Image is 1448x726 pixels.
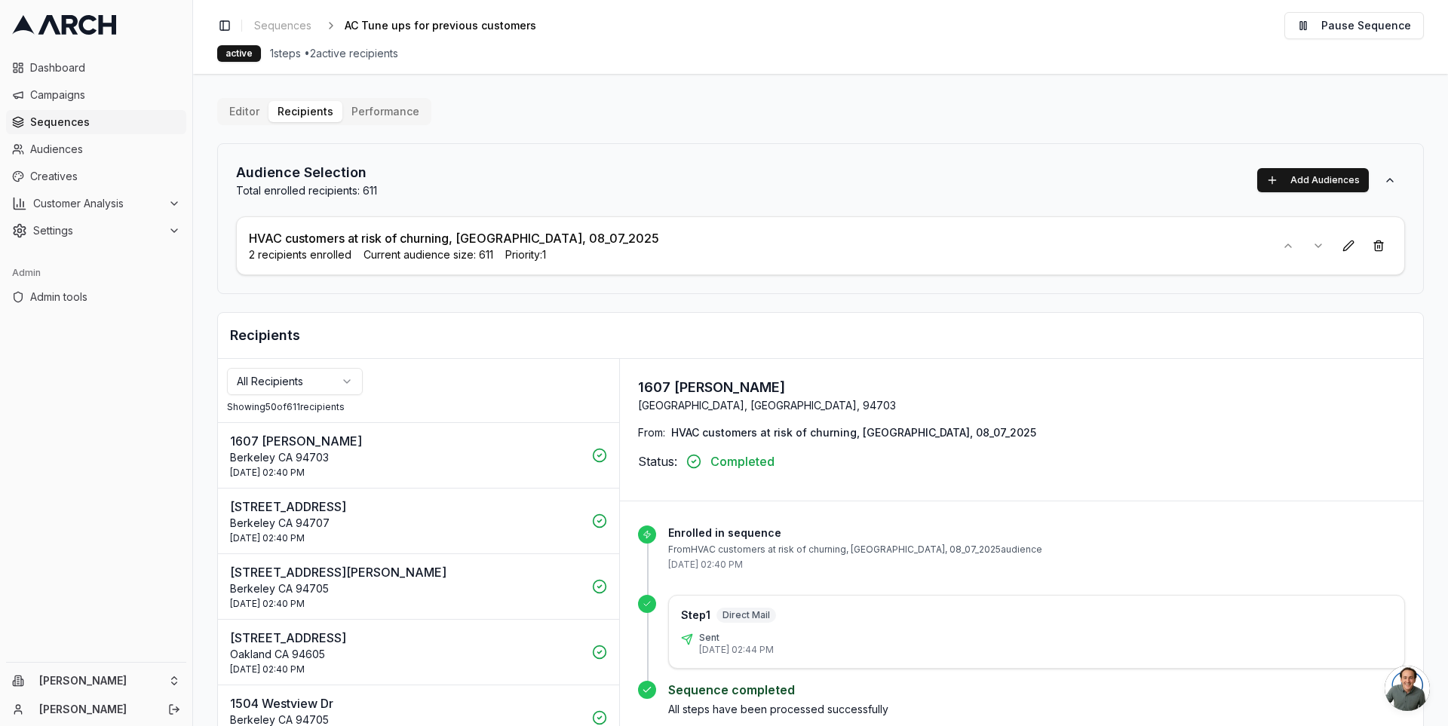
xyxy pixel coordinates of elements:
[248,15,560,36] nav: breadcrumb
[254,18,311,33] span: Sequences
[236,183,377,198] p: Total enrolled recipients: 611
[6,191,186,216] button: Customer Analysis
[39,702,152,717] a: [PERSON_NAME]
[218,554,619,619] button: [STREET_ADDRESS][PERSON_NAME]Berkeley CA 94705[DATE] 02:40 PM
[230,498,583,516] p: [STREET_ADDRESS]
[6,261,186,285] div: Admin
[716,608,776,623] span: Direct Mail
[668,559,1405,571] p: [DATE] 02:40 PM
[30,169,180,184] span: Creatives
[681,608,710,623] p: Step 1
[668,525,1405,541] p: Enrolled in sequence
[227,401,610,413] div: Showing 50 of 611 recipients
[30,289,180,305] span: Admin tools
[1385,666,1430,711] div: Open chat
[270,46,398,61] span: 1 steps • 2 active recipients
[6,83,186,107] a: Campaigns
[230,663,305,675] span: [DATE] 02:40 PM
[505,247,546,262] span: Priority: 1
[248,15,318,36] a: Sequences
[249,229,659,247] p: HVAC customers at risk of churning, [GEOGRAPHIC_DATA], 08_07_2025
[230,467,305,479] span: [DATE] 02:40 PM
[668,544,1405,556] p: From HVAC customers at risk of churning, [GEOGRAPHIC_DATA], 08_07_2025 audience
[230,581,583,596] p: Berkeley CA 94705
[342,101,428,122] button: Performance
[6,669,186,693] button: [PERSON_NAME]
[1257,168,1369,192] button: Add Audiences
[230,450,583,465] p: Berkeley CA 94703
[710,452,775,470] span: Completed
[668,681,1405,699] p: Sequence completed
[230,598,305,610] span: [DATE] 02:40 PM
[33,223,162,238] span: Settings
[364,247,493,262] span: Current audience size: 611
[345,18,536,33] span: AC Tune ups for previous customers
[30,60,180,75] span: Dashboard
[230,532,305,544] span: [DATE] 02:40 PM
[6,110,186,134] a: Sequences
[230,432,583,450] p: 1607 [PERSON_NAME]
[218,489,619,553] button: [STREET_ADDRESS]Berkeley CA 94707[DATE] 02:40 PM
[30,142,180,157] span: Audiences
[230,325,1411,346] h2: Recipients
[268,101,342,122] button: Recipients
[230,563,583,581] p: [STREET_ADDRESS][PERSON_NAME]
[30,87,180,103] span: Campaigns
[1284,12,1424,39] button: Pause Sequence
[220,101,268,122] button: Editor
[668,702,1405,717] p: All steps have been processed successfully
[164,699,185,720] button: Log out
[249,247,351,262] span: 2 recipients enrolled
[230,516,583,531] p: Berkeley CA 94707
[699,644,774,656] p: [DATE] 02:44 PM
[6,285,186,309] a: Admin tools
[39,674,162,688] span: [PERSON_NAME]
[6,164,186,188] a: Creatives
[6,137,186,161] a: Audiences
[230,647,583,662] p: Oakland CA 94605
[230,694,583,712] p: 1504 Westview Dr
[218,423,619,488] button: 1607 [PERSON_NAME]Berkeley CA 94703[DATE] 02:40 PM
[218,620,619,685] button: [STREET_ADDRESS]Oakland CA 94605[DATE] 02:40 PM
[638,452,677,470] span: Status:
[638,425,665,440] span: From:
[638,377,896,398] p: 1607 [PERSON_NAME]
[638,398,896,413] p: [GEOGRAPHIC_DATA], [GEOGRAPHIC_DATA], 94703
[671,425,1036,440] span: HVAC customers at risk of churning, [GEOGRAPHIC_DATA], 08_07_2025
[230,629,583,647] p: [STREET_ADDRESS]
[30,115,180,130] span: Sequences
[236,162,377,183] h2: Audience Selection
[217,45,261,62] div: active
[6,56,186,80] a: Dashboard
[6,219,186,243] button: Settings
[33,196,162,211] span: Customer Analysis
[699,632,774,644] p: Sent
